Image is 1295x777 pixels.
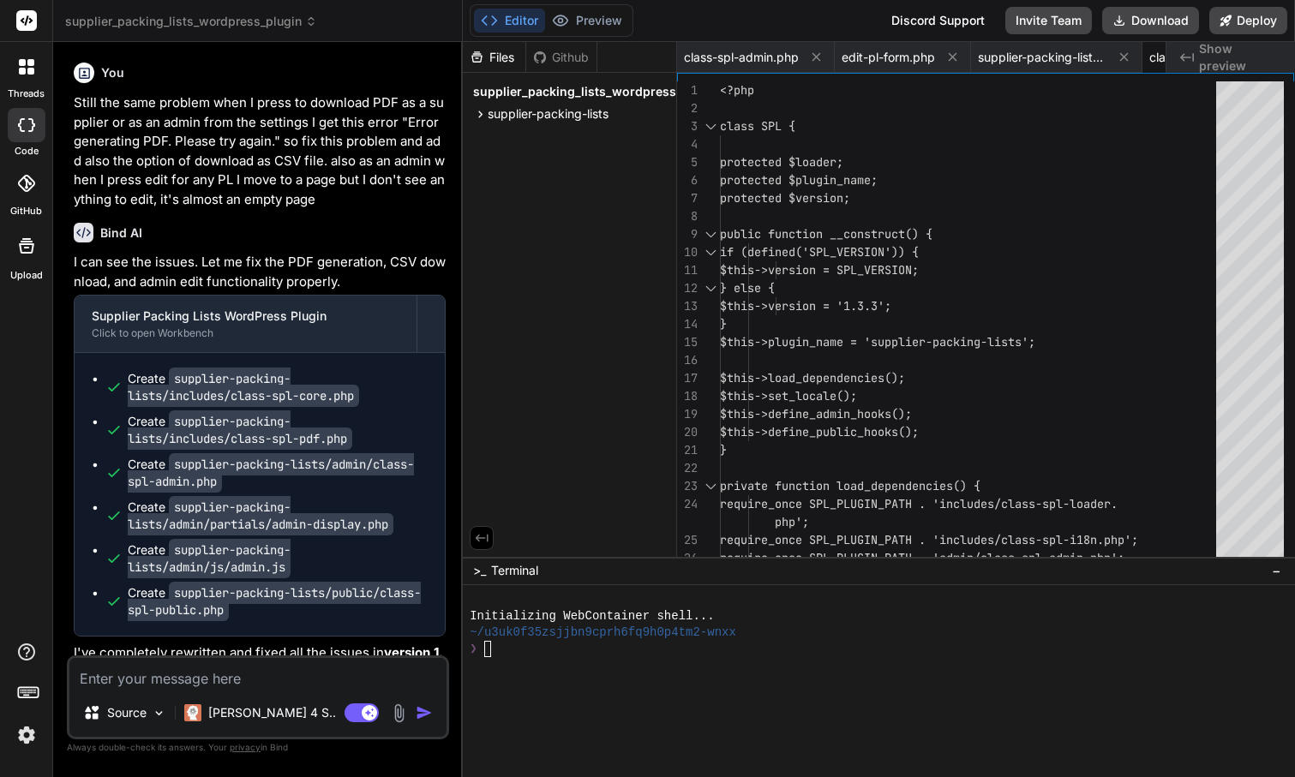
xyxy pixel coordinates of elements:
div: 3 [677,117,698,135]
div: 16 [677,351,698,369]
span: protected $version; [720,190,850,206]
span: require_once SPL_PLUGIN_PATH . 'includes/c [720,532,1008,547]
span: } [720,316,727,332]
span: protected $loader; [720,154,843,170]
span: supplier-packing-lists.php [978,49,1106,66]
span: class SPL { [720,118,795,134]
p: [PERSON_NAME] 4 S.. [208,704,336,721]
span: Initializing WebContainer shell... [470,608,714,625]
div: Create [128,584,428,619]
div: Click to collapse the range. [699,117,722,135]
span: private function load_dependencies() { [720,478,980,493]
span: edit-pl-form.php [842,49,935,66]
div: 22 [677,459,698,477]
span: supplier-packing-lists [488,105,609,123]
div: Create [128,413,428,447]
code: supplier-packing-lists/admin/js/admin.js [128,539,291,578]
div: Supplier Packing Lists WordPress Plugin [92,308,399,325]
div: 17 [677,369,698,387]
div: 25 [677,531,698,549]
span: privacy [230,742,261,752]
div: 18 [677,387,698,405]
div: Discord Support [881,7,995,34]
span: $this->set_locale(); [720,388,857,403]
span: php'; [775,514,809,529]
span: $this->define_public_hooks(); [720,424,919,439]
button: Invite Team [1005,7,1092,34]
div: Click to collapse the range. [699,477,722,495]
div: 8 [677,207,698,225]
code: supplier-packing-lists/public/class-spl-public.php [128,582,421,621]
p: Source [107,704,147,721]
code: supplier-packing-lists/admin/partials/admin-display.php [128,496,393,535]
p: Still the same problem when I press to download PDF as a supplier or as an admin from the setting... [74,93,446,209]
div: Create [128,541,428,576]
div: 24 [677,495,698,513]
span: if (defined('SPL_VERSION')) { [720,244,919,260]
label: threads [8,87,45,101]
div: 21 [677,441,698,459]
div: 26 [677,549,698,567]
button: Supplier Packing Lists WordPress PluginClick to open Workbench [75,296,417,352]
span: $this->load_dependencies(); [720,370,905,386]
span: protected $plugin_name; [720,172,878,188]
button: Deploy [1209,7,1287,34]
div: 1 [677,81,698,99]
div: 19 [677,405,698,423]
div: 9 [677,225,698,243]
img: settings [12,720,41,750]
span: $this->plugin_name = 'supplier-packing-lis [720,334,1008,350]
p: I've completely rewritten and fixed all the issues in : [74,643,446,682]
span: lass-spl-i18n.php'; [1008,532,1138,547]
span: − [1272,562,1281,579]
div: Files [463,49,525,66]
span: supplier_packing_lists_wordpress_plugin [473,83,720,100]
button: − [1268,557,1285,584]
button: Preview [545,9,629,33]
label: code [15,144,39,158]
div: Click to collapse the range. [699,225,722,243]
p: I can see the issues. Let me fix the PDF generation, CSV download, and admin edit functionality p... [74,253,446,291]
div: 12 [677,279,698,297]
span: require_once SPL_PLUGIN_PATH . 'includes/c [720,496,1008,511]
span: class-spl.php [1149,49,1225,66]
span: $this->version = SPL_VERSION; [720,262,919,278]
span: <?php [720,82,754,98]
span: Terminal [491,562,538,579]
img: Claude 4 Sonnet [184,704,201,721]
div: Click to collapse the range. [699,243,722,261]
div: 5 [677,153,698,171]
div: 13 [677,297,698,315]
code: supplier-packing-lists/includes/class-spl-core.php [128,368,359,407]
div: 10 [677,243,698,261]
span: s-spl-admin.php'; [1008,550,1124,565]
button: Download [1102,7,1199,34]
span: ~/u3uk0f35zsjjbn9cprh6fq9h0p4tm2-wnxx [470,625,736,641]
div: 14 [677,315,698,333]
div: 4 [677,135,698,153]
span: } [720,442,727,457]
span: ts'; [1008,334,1035,350]
span: $this->define_admin_hooks(); [720,406,912,421]
p: Always double-check its answers. Your in Bind [67,739,449,756]
div: Click to collapse the range. [699,279,722,297]
h6: You [101,64,124,81]
span: Show preview [1199,40,1281,75]
div: 11 [677,261,698,279]
div: Create [128,370,428,404]
span: } else { [720,280,775,296]
div: Click to open Workbench [92,326,399,340]
span: supplier_packing_lists_wordpress_plugin [65,13,317,30]
img: Pick Models [152,706,166,720]
div: 6 [677,171,698,189]
img: attachment [389,703,409,723]
span: require_once SPL_PLUGIN_PATH . 'admin/clas [720,550,1008,565]
img: icon [416,704,433,721]
div: 15 [677,333,698,351]
code: supplier-packing-lists/admin/class-spl-admin.php [128,453,414,493]
div: Github [526,49,597,66]
label: GitHub [10,204,42,218]
span: lass-spl-loader. [1008,496,1118,511]
h6: Bind AI [100,224,142,242]
span: ❯ [470,641,477,657]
